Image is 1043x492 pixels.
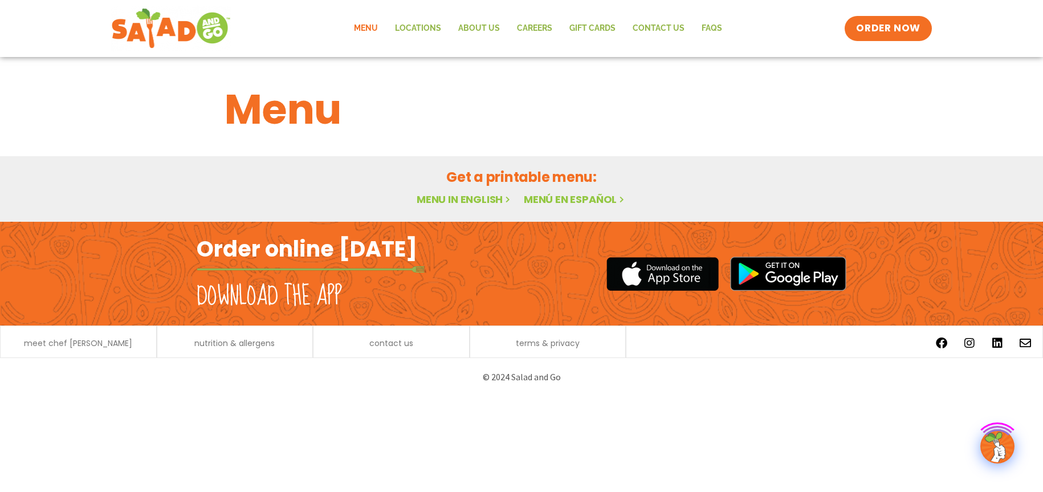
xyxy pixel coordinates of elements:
img: google_play [730,257,846,291]
a: contact us [369,339,413,347]
a: meet chef [PERSON_NAME] [24,339,132,347]
a: ORDER NOW [845,16,931,41]
a: Menú en español [524,192,626,206]
h2: Download the app [197,280,342,312]
img: fork [197,266,425,273]
h2: Order online [DATE] [197,235,417,263]
a: Careers [508,15,561,42]
h1: Menu [225,79,818,140]
span: ORDER NOW [856,22,920,35]
a: GIFT CARDS [561,15,624,42]
a: FAQs [693,15,731,42]
nav: Menu [345,15,731,42]
img: new-SAG-logo-768×292 [111,6,231,51]
a: nutrition & allergens [194,339,275,347]
p: © 2024 Salad and Go [202,369,841,385]
img: appstore [606,255,719,292]
a: Contact Us [624,15,693,42]
a: Locations [386,15,450,42]
a: Menu [345,15,386,42]
a: terms & privacy [516,339,580,347]
h2: Get a printable menu: [225,167,818,187]
a: About Us [450,15,508,42]
a: Menu in English [417,192,512,206]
